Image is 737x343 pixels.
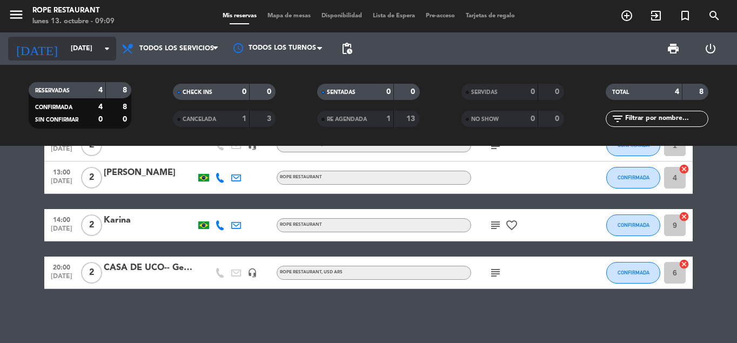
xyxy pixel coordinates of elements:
i: turned_in_not [679,9,692,22]
span: 13:00 [48,165,75,178]
i: headset_mic [247,268,257,278]
span: pending_actions [340,42,353,55]
button: menu [8,6,24,26]
strong: 0 [123,116,129,123]
strong: 8 [123,103,129,111]
strong: 13 [406,115,417,123]
span: [DATE] [48,273,75,285]
span: print [667,42,680,55]
span: CONFIRMADA [618,174,649,180]
i: subject [489,219,502,232]
span: ROPE RESTAURANT [280,223,322,227]
i: cancel [679,259,689,270]
span: Lista de Espera [367,13,420,19]
span: [DATE] [48,225,75,238]
div: lunes 13. octubre - 09:09 [32,16,115,27]
strong: 0 [411,88,417,96]
i: favorite_border [505,219,518,232]
i: cancel [679,164,689,174]
span: 2 [81,167,102,189]
span: [DATE] [48,145,75,158]
strong: 0 [267,88,273,96]
strong: 1 [242,115,246,123]
i: filter_list [611,112,624,125]
i: cancel [679,211,689,222]
strong: 8 [123,86,129,94]
strong: 8 [699,88,706,96]
strong: 0 [555,115,561,123]
strong: 4 [675,88,679,96]
i: add_circle_outline [620,9,633,22]
span: NO SHOW [471,117,499,122]
i: power_settings_new [704,42,717,55]
strong: 0 [386,88,391,96]
span: 2 [81,214,102,236]
div: LOG OUT [692,32,729,65]
div: Karina [104,213,196,227]
span: Pre-acceso [420,13,460,19]
span: RE AGENDADA [327,117,367,122]
span: 20:00 [48,260,75,273]
span: SIN CONFIRMAR [35,117,78,123]
span: CONFIRMADA [35,105,72,110]
span: 2 [81,262,102,284]
i: search [708,9,721,22]
strong: 1 [386,115,391,123]
span: , USD ARS [321,143,343,147]
strong: 0 [531,115,535,123]
span: Tarjetas de regalo [460,13,520,19]
i: arrow_drop_down [100,42,113,55]
span: CHECK INS [183,90,212,95]
strong: 0 [98,116,103,123]
span: CANCELADA [183,117,216,122]
span: ROPE RESTAURANT [280,270,343,274]
i: [DATE] [8,37,65,60]
button: CONFIRMADA [606,214,660,236]
span: Disponibilidad [316,13,367,19]
strong: 3 [267,115,273,123]
span: RESERVADAS [35,88,70,93]
span: CONFIRMADA [618,222,649,228]
i: exit_to_app [649,9,662,22]
span: CONFIRMADA [618,270,649,275]
span: [DATE] [48,178,75,190]
div: [PERSON_NAME] [104,166,196,180]
span: TOTAL [612,90,629,95]
div: Rope restaurant [32,5,115,16]
span: SENTADAS [327,90,356,95]
input: Filtrar por nombre... [624,113,708,125]
span: 14:00 [48,213,75,225]
strong: 0 [242,88,246,96]
button: CONFIRMADA [606,262,660,284]
span: ROPE RESTAURANT [280,175,322,179]
i: subject [489,266,502,279]
strong: 4 [98,103,103,111]
strong: 0 [531,88,535,96]
i: menu [8,6,24,23]
div: CASA DE UCO-- Gerbman [PERSON_NAME] [104,261,196,275]
span: Todos los servicios [139,45,214,52]
span: ROPE RESTAURANT [280,143,343,147]
span: , USD ARS [321,270,343,274]
strong: 4 [98,86,103,94]
button: CONFIRMADA [606,167,660,189]
span: Mapa de mesas [262,13,316,19]
span: SERVIDAS [471,90,498,95]
strong: 0 [555,88,561,96]
span: Mis reservas [217,13,262,19]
